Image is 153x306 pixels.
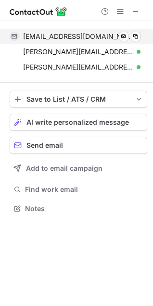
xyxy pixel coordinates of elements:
img: ContactOut v5.3.10 [10,6,67,17]
button: Send email [10,137,147,154]
button: Notes [10,202,147,215]
button: Add to email campaign [10,160,147,177]
span: [PERSON_NAME][EMAIL_ADDRESS][PERSON_NAME][DOMAIN_NAME] [23,47,133,56]
button: AI write personalized message [10,114,147,131]
span: Send email [26,141,63,149]
span: [EMAIL_ADDRESS][DOMAIN_NAME] [23,32,133,41]
span: [PERSON_NAME][EMAIL_ADDRESS][DOMAIN_NAME] [23,63,133,71]
span: Find work email [25,185,143,194]
span: Add to email campaign [26,165,102,172]
button: save-profile-one-click [10,91,147,108]
span: AI write personalized message [26,118,129,126]
div: Save to List / ATS / CRM [26,95,130,103]
button: Find work email [10,183,147,196]
span: Notes [25,204,143,213]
